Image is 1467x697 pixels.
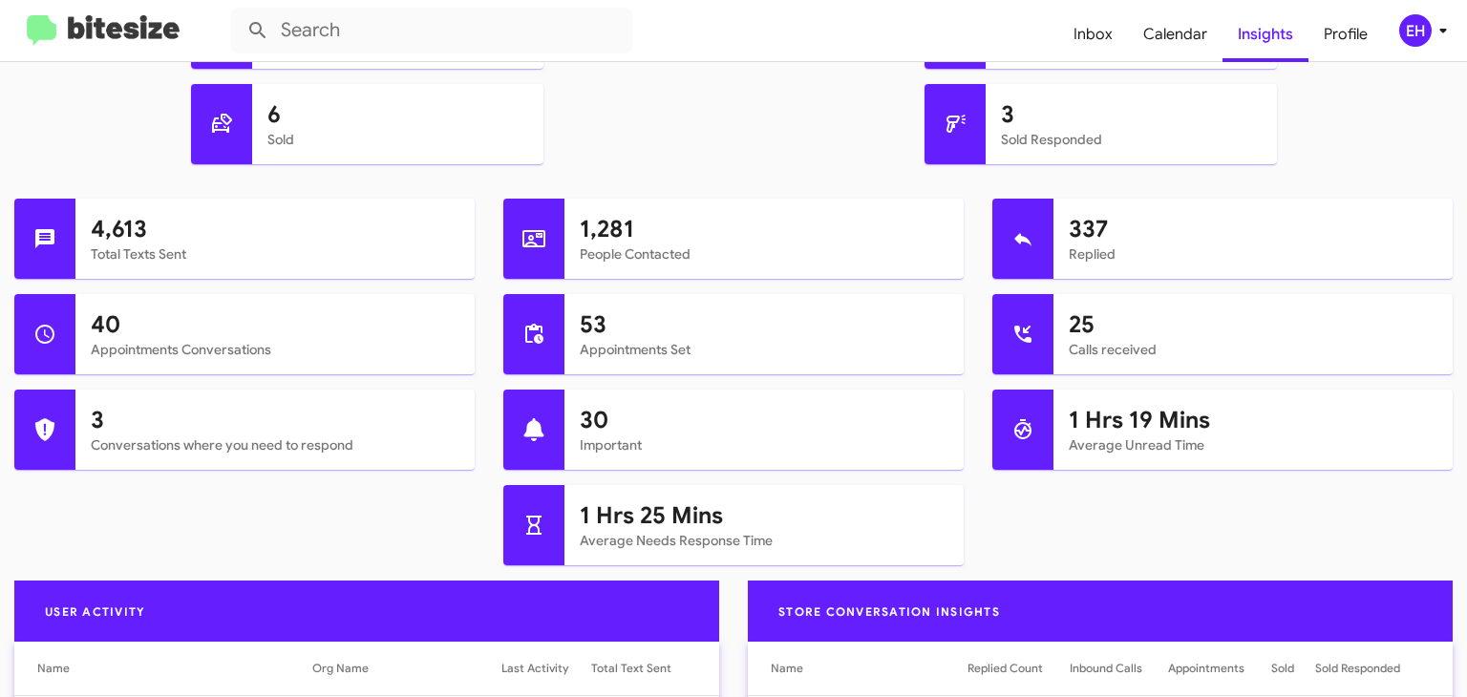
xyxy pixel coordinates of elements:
[580,435,948,454] mat-card-subtitle: Important
[580,244,948,264] mat-card-subtitle: People Contacted
[501,659,568,678] div: Last Activity
[580,500,948,531] h1: 1 Hrs 25 Mins
[1222,7,1308,62] a: Insights
[967,659,1070,678] div: Replied Count
[1271,659,1294,678] div: Sold
[967,659,1043,678] div: Replied Count
[231,8,632,53] input: Search
[1168,659,1271,678] div: Appointments
[580,405,948,435] h1: 30
[1001,130,1262,149] mat-card-subtitle: Sold Responded
[1058,7,1128,62] a: Inbox
[1070,659,1142,678] div: Inbound Calls
[501,659,591,678] div: Last Activity
[1069,214,1437,244] h1: 337
[580,531,948,550] mat-card-subtitle: Average Needs Response Time
[1069,340,1437,359] mat-card-subtitle: Calls received
[1070,659,1168,678] div: Inbound Calls
[1399,14,1432,47] div: EH
[591,659,696,678] div: Total Text Sent
[1069,435,1437,454] mat-card-subtitle: Average Unread Time
[771,659,967,678] div: Name
[1383,14,1446,47] button: EH
[1001,99,1262,130] h1: 3
[1168,659,1244,678] div: Appointments
[763,604,1015,619] span: Store Conversation Insights
[1315,659,1400,678] div: Sold Responded
[1069,244,1437,264] mat-card-subtitle: Replied
[1069,405,1437,435] h1: 1 Hrs 19 Mins
[580,340,948,359] mat-card-subtitle: Appointments Set
[1308,7,1383,62] a: Profile
[580,309,948,340] h1: 53
[771,659,803,678] div: Name
[1069,309,1437,340] h1: 25
[580,214,948,244] h1: 1,281
[1128,7,1222,62] a: Calendar
[1271,659,1315,678] div: Sold
[1315,659,1430,678] div: Sold Responded
[591,659,671,678] div: Total Text Sent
